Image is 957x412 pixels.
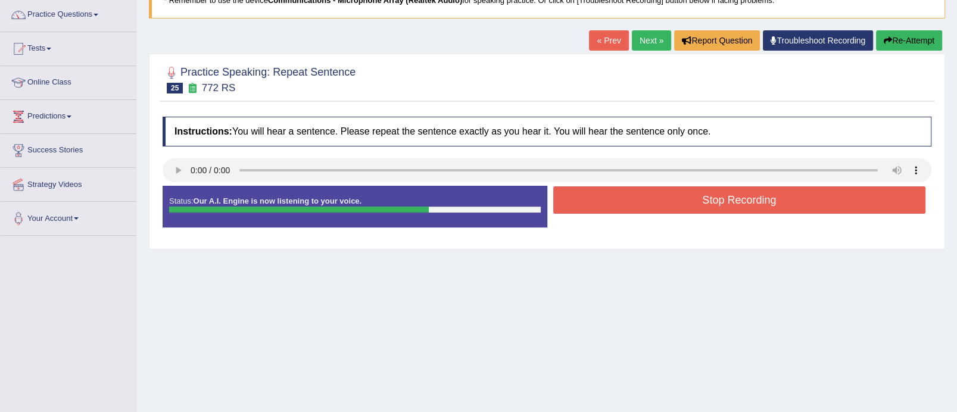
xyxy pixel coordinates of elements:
[1,100,136,130] a: Predictions
[202,82,236,93] small: 772 RS
[1,32,136,62] a: Tests
[174,126,232,136] b: Instructions:
[674,30,760,51] button: Report Question
[1,202,136,232] a: Your Account
[167,83,183,93] span: 25
[1,168,136,198] a: Strategy Videos
[553,186,926,214] button: Stop Recording
[1,134,136,164] a: Success Stories
[163,186,547,227] div: Status:
[632,30,671,51] a: Next »
[163,64,356,93] h2: Practice Speaking: Repeat Sentence
[763,30,873,51] a: Troubleshoot Recording
[1,66,136,96] a: Online Class
[876,30,942,51] button: Re-Attempt
[186,83,198,94] small: Exam occurring question
[193,196,361,205] strong: Our A.I. Engine is now listening to your voice.
[589,30,628,51] a: « Prev
[163,117,931,146] h4: You will hear a sentence. Please repeat the sentence exactly as you hear it. You will hear the se...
